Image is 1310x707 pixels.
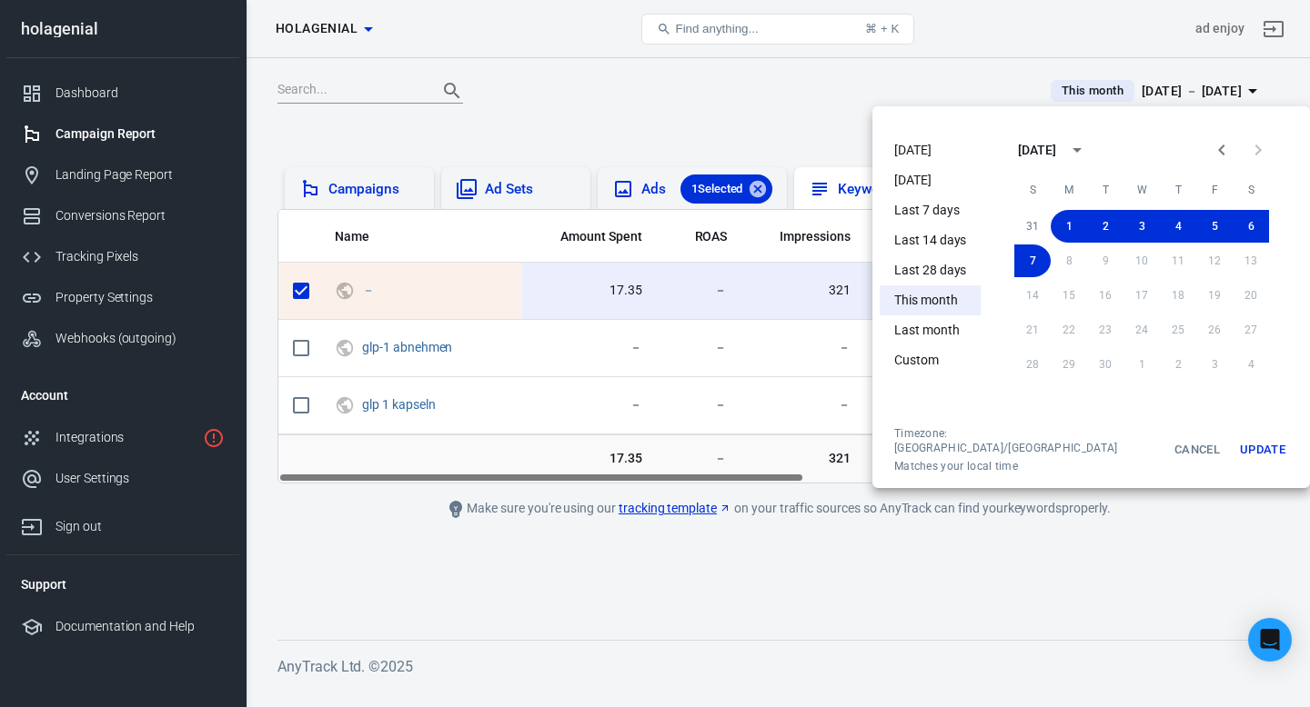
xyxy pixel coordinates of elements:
[1018,141,1056,160] div: [DATE]
[1124,210,1160,243] button: 3
[1014,210,1051,243] button: 31
[880,225,981,255] li: Last 14 days
[1234,172,1267,208] span: Saturday
[880,195,981,225] li: Last 7 days
[1014,244,1051,277] button: 7
[1053,172,1085,208] span: Monday
[880,255,981,285] li: Last 28 days
[1062,134,1093,165] button: calendar view is open, switch to year view
[880,165,981,195] li: [DATE]
[1016,172,1049,208] span: Sunday
[894,426,1161,455] div: Timezone: [GEOGRAPHIC_DATA]/[GEOGRAPHIC_DATA]
[1087,210,1124,243] button: 2
[1196,210,1233,243] button: 5
[1233,210,1269,243] button: 6
[1234,426,1292,473] button: Update
[1089,172,1122,208] span: Tuesday
[880,135,981,165] li: [DATE]
[1168,426,1226,473] button: Cancel
[1248,618,1292,662] div: Open Intercom Messenger
[1162,172,1194,208] span: Thursday
[880,285,981,315] li: This month
[1051,210,1087,243] button: 1
[894,459,1161,473] span: Matches your local time
[880,345,981,375] li: Custom
[1160,210,1196,243] button: 4
[1204,132,1240,168] button: Previous month
[1125,172,1158,208] span: Wednesday
[880,315,981,345] li: Last month
[1198,172,1231,208] span: Friday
